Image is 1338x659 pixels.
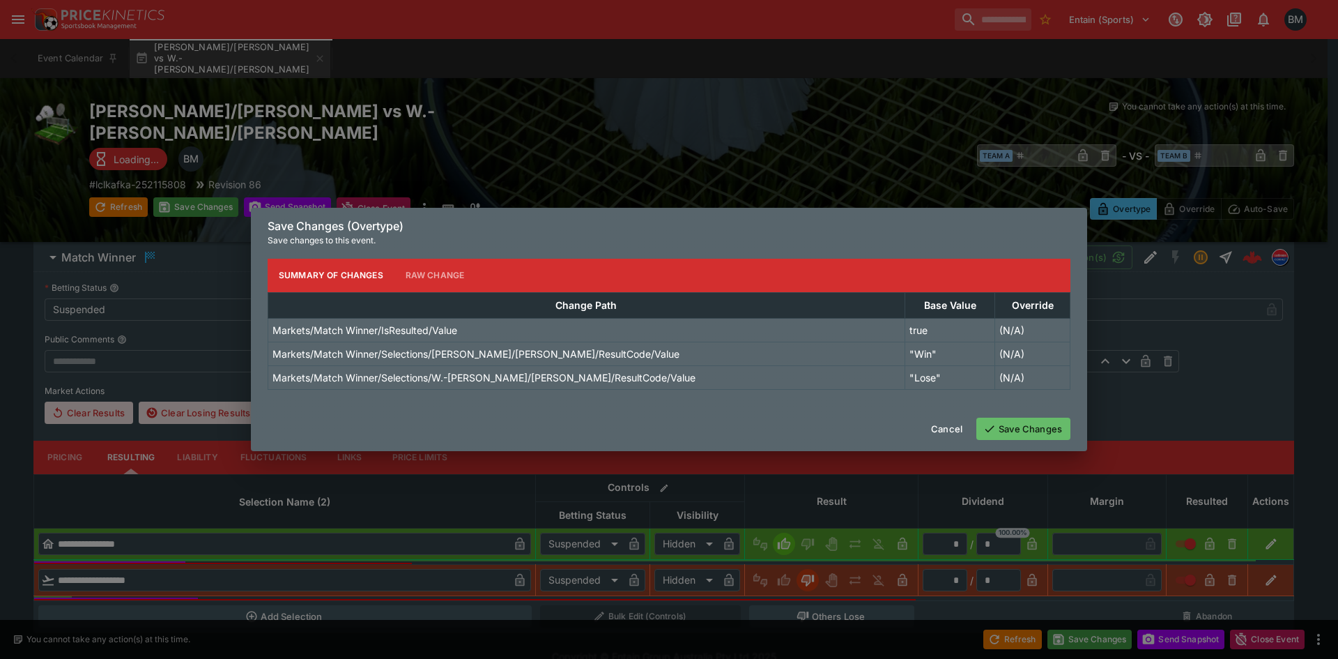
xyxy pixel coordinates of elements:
button: Save Changes [976,418,1070,440]
p: Markets/Match Winner/Selections/[PERSON_NAME]/[PERSON_NAME]/ResultCode/Value [272,347,679,361]
p: Markets/Match Winner/Selections/W.-[PERSON_NAME]/[PERSON_NAME]/ResultCode/Value [272,370,695,385]
th: Change Path [268,292,905,318]
h6: Save Changes (Overtype) [268,219,1070,234]
p: Save changes to this event. [268,234,1070,248]
p: Markets/Match Winner/IsResulted/Value [272,323,457,338]
button: Cancel [923,418,971,440]
td: (N/A) [995,342,1070,365]
button: Raw Change [394,259,476,292]
td: true [905,318,995,342]
td: "Lose" [905,365,995,389]
td: (N/A) [995,318,1070,342]
td: "Win" [905,342,995,365]
button: Summary of Changes [268,259,394,292]
td: (N/A) [995,365,1070,389]
th: Base Value [905,292,995,318]
th: Override [995,292,1070,318]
